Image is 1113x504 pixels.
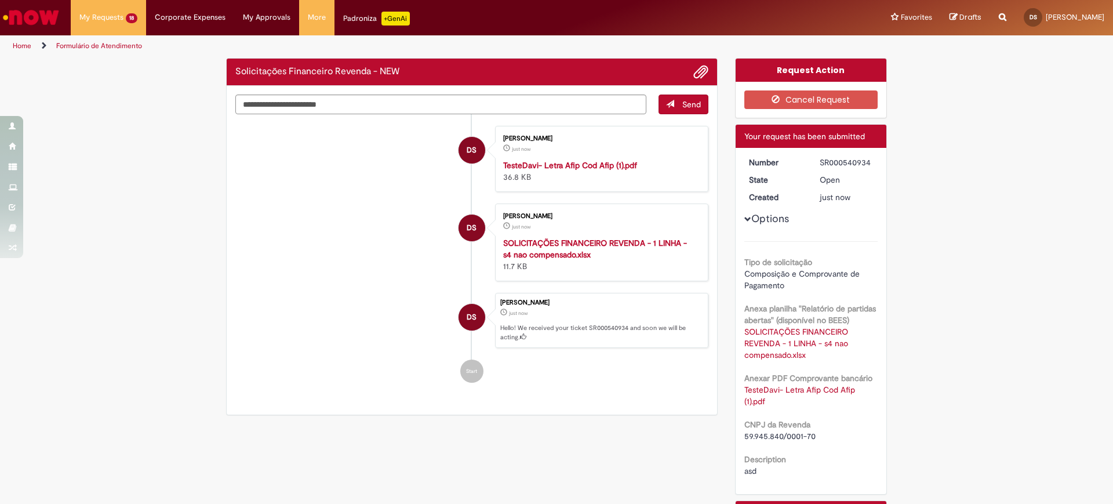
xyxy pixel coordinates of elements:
div: Davi Souza [459,137,485,164]
time: 29/09/2025 09:49:57 [820,192,850,202]
span: Favorites [901,12,932,23]
div: Request Action [736,59,887,82]
a: Download TesteDavi- Letra Afip Cod Afip (1).pdf [744,385,857,407]
span: DS [467,303,477,331]
b: Tipo de solicitação [744,257,812,267]
b: Anexa planilha "Relatório de partidas abertas" (disponível no BEES) [744,303,876,325]
p: Hello! We received your ticket SR000540934 and soon we will be acting. [500,324,702,342]
div: Open [820,174,874,186]
div: Davi Souza [459,215,485,241]
img: ServiceNow [1,6,61,29]
b: CNPJ da Revenda [744,419,810,430]
span: asd [744,466,756,476]
p: +GenAi [381,12,410,26]
ul: Page breadcrumbs [9,35,733,57]
span: DS [1030,13,1037,21]
a: Drafts [950,12,981,23]
button: Cancel Request [744,90,878,109]
b: Anexar PDF Comprovante bancário [744,373,872,383]
div: 11.7 KB [503,237,696,272]
time: 29/09/2025 09:49:48 [512,146,530,153]
a: Download SOLICITAÇÕES FINANCEIRO REVENDA - 1 LINHA - s4 nao compensado.xlsx [744,327,850,360]
a: TesteDavi- Letra Afip Cod Afip (1).pdf [503,160,637,171]
button: Add attachments [693,64,708,79]
a: Formulário de Atendimento [56,41,142,50]
a: SOLICITAÇÕES FINANCEIRO REVENDA - 1 LINHA - s4 nao compensado.xlsx [503,238,687,260]
span: Send [682,99,701,110]
span: More [308,12,326,23]
span: just now [512,146,530,153]
button: Send [659,95,708,114]
div: [PERSON_NAME] [500,299,702,306]
span: [PERSON_NAME] [1046,12,1104,22]
span: just now [509,310,528,317]
span: 59.945.840/0001-70 [744,431,816,441]
div: [PERSON_NAME] [503,213,696,220]
div: [PERSON_NAME] [503,135,696,142]
span: Corporate Expenses [155,12,225,23]
span: My Requests [79,12,123,23]
span: just now [512,223,530,230]
li: Davi Souza [235,293,708,349]
textarea: Type your message here... [235,95,646,114]
span: Drafts [959,12,981,23]
span: just now [820,192,850,202]
ul: Ticket history [235,114,708,395]
div: SR000540934 [820,157,874,168]
h2: Solicitações Financeiro Revenda - NEW Ticket history [235,67,399,77]
dt: State [740,174,812,186]
span: My Approvals [243,12,290,23]
dt: Created [740,191,812,203]
span: Your request has been submitted [744,131,865,142]
div: 36.8 KB [503,159,696,183]
span: Composição e Comprovante de Pagamento [744,269,862,291]
span: DS [467,214,477,242]
span: 18 [126,13,137,23]
div: Padroniza [343,12,410,26]
span: DS [467,136,477,164]
b: Description [744,454,786,465]
div: 29/09/2025 09:49:57 [820,191,874,203]
dt: Number [740,157,812,168]
div: Davi Souza [459,304,485,331]
time: 29/09/2025 09:49:57 [509,310,528,317]
time: 29/09/2025 09:49:36 [512,223,530,230]
a: Home [13,41,31,50]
